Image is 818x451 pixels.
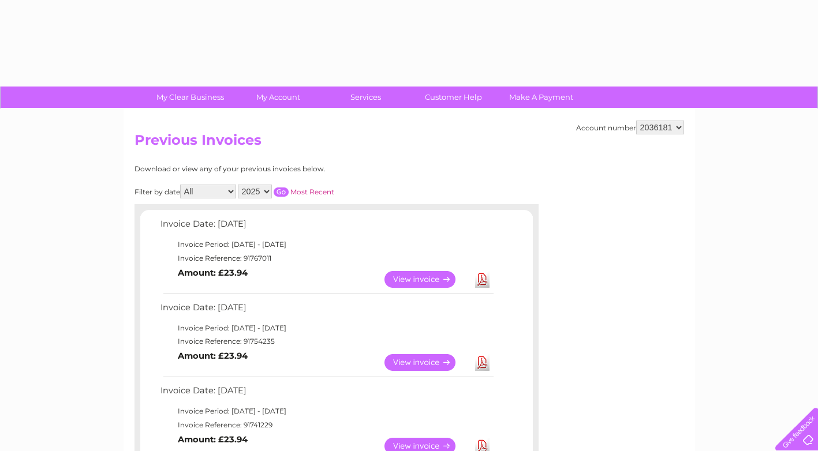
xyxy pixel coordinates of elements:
[158,383,495,404] td: Invoice Date: [DATE]
[475,271,490,288] a: Download
[290,187,334,196] a: Most Recent
[158,216,495,238] td: Invoice Date: [DATE]
[158,238,495,251] td: Invoice Period: [DATE] - [DATE]
[135,185,438,198] div: Filter by date
[576,121,684,134] div: Account number
[178,434,248,445] b: Amount: £23.94
[135,165,438,173] div: Download or view any of your previous invoices below.
[158,418,495,432] td: Invoice Reference: 91741229
[158,404,495,418] td: Invoice Period: [DATE] - [DATE]
[475,354,490,371] a: Download
[158,300,495,321] td: Invoice Date: [DATE]
[158,251,495,265] td: Invoice Reference: 91767011
[406,87,501,108] a: Customer Help
[494,87,589,108] a: Make A Payment
[135,132,684,154] h2: Previous Invoices
[158,321,495,335] td: Invoice Period: [DATE] - [DATE]
[143,87,238,108] a: My Clear Business
[230,87,326,108] a: My Account
[318,87,413,108] a: Services
[158,335,495,348] td: Invoice Reference: 91754235
[384,271,469,288] a: View
[384,354,469,371] a: View
[178,268,248,278] b: Amount: £23.94
[178,351,248,361] b: Amount: £23.94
